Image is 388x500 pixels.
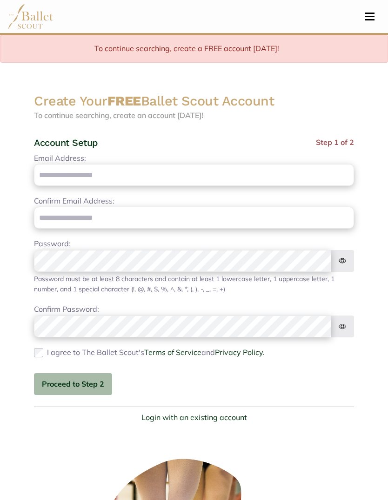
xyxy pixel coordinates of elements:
label: Password: [34,238,71,250]
span: Step 1 of 2 [316,137,354,152]
label: I agree to The Ballet Scout's and [47,347,265,359]
h2: Create Your Ballet Scout Account [34,92,354,110]
a: Privacy Policy. [215,348,265,357]
label: Confirm Email Address: [34,195,114,207]
span: To continue searching, create an account [DATE]! [34,111,203,120]
div: Password must be at least 8 characters and contain at least 1 lowercase letter, 1 uppercase lette... [34,274,354,295]
label: Confirm Password: [34,303,99,316]
button: Toggle navigation [359,12,381,21]
h4: Account Setup [34,137,98,149]
a: Login with an existing account [141,412,247,424]
button: Proceed to Step 2 [34,373,112,395]
a: Terms of Service [144,348,201,357]
label: Email Address: [34,152,86,164]
strong: FREE [107,93,141,109]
